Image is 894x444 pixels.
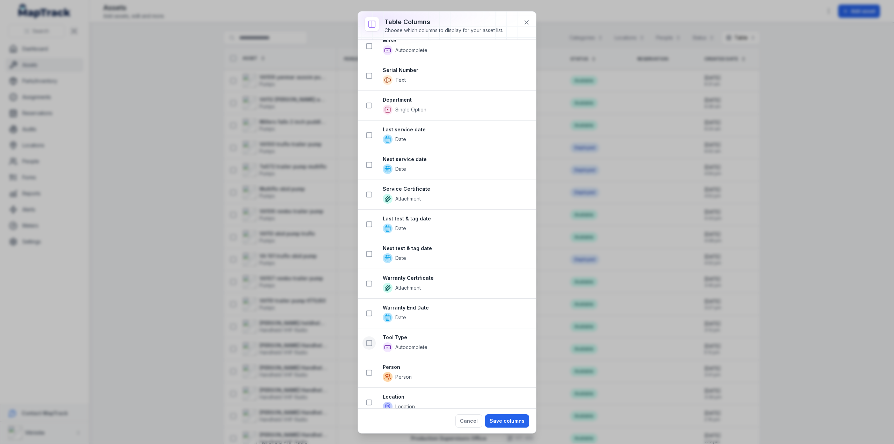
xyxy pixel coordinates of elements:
[395,106,426,113] span: Single Option
[455,414,482,428] button: Cancel
[383,334,530,341] strong: Tool Type
[395,47,427,54] span: Autocomplete
[384,17,503,27] h3: Table columns
[395,314,406,321] span: Date
[395,344,427,351] span: Autocomplete
[485,414,529,428] button: Save columns
[395,373,412,380] span: Person
[383,126,530,133] strong: Last service date
[395,225,406,232] span: Date
[395,195,421,202] span: Attachment
[395,136,406,143] span: Date
[395,403,415,410] span: Location
[384,27,503,34] div: Choose which columns to display for your asset list.
[383,96,530,103] strong: Department
[395,255,406,262] span: Date
[383,67,530,74] strong: Serial Number
[395,166,406,173] span: Date
[383,393,530,400] strong: Location
[383,304,530,311] strong: Warranty End Date
[383,245,530,252] strong: Next test & tag date
[383,185,530,192] strong: Service Certificate
[383,275,530,282] strong: Warranty Certificate
[383,364,530,371] strong: Person
[395,284,421,291] span: Attachment
[395,77,406,83] span: Text
[383,215,530,222] strong: Last test & tag date
[383,37,530,44] strong: Make
[383,156,530,163] strong: Next service date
